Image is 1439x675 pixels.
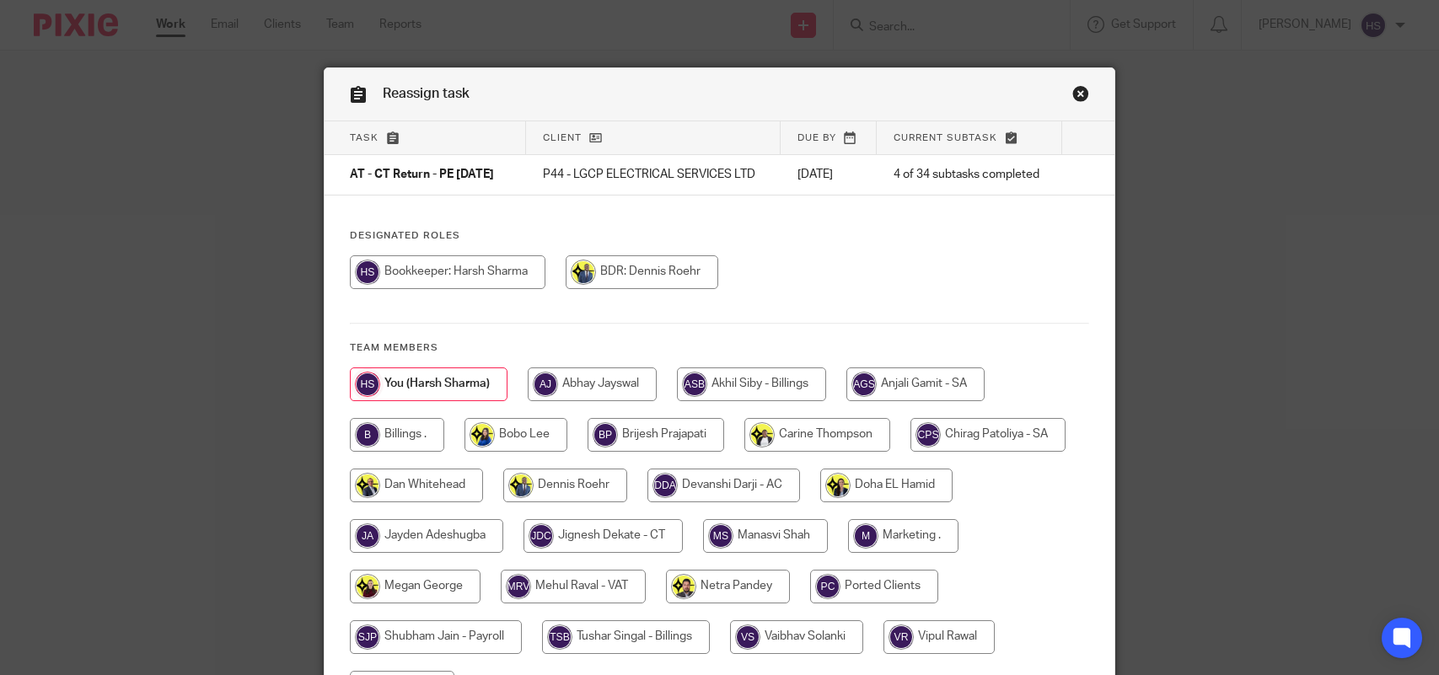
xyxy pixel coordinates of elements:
a: Close this dialog window [1072,85,1089,108]
h4: Team members [350,341,1089,355]
span: AT - CT Return - PE [DATE] [350,169,494,181]
span: Current subtask [894,133,997,142]
p: P44 - LGCP ELECTRICAL SERVICES LTD [543,166,764,183]
h4: Designated Roles [350,229,1089,243]
span: Reassign task [383,87,470,100]
td: 4 of 34 subtasks completed [877,155,1062,196]
span: Task [350,133,379,142]
span: Client [543,133,582,142]
span: Due by [797,133,836,142]
p: [DATE] [797,166,860,183]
